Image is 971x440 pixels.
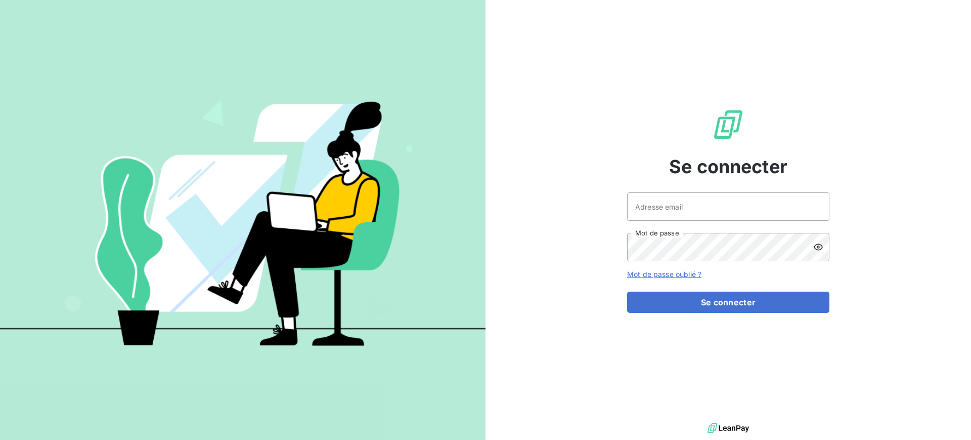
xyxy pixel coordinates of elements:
img: logo [708,421,749,436]
span: Se connecter [669,153,787,180]
input: placeholder [627,192,829,221]
img: Logo LeanPay [712,108,744,141]
button: Se connecter [627,292,829,313]
a: Mot de passe oublié ? [627,270,701,278]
